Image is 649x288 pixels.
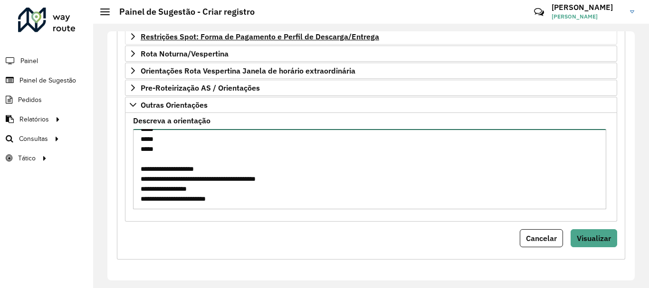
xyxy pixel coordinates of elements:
a: Restrições Spot: Forma de Pagamento e Perfil de Descarga/Entrega [125,28,617,45]
button: Visualizar [571,229,617,247]
span: Restrições Spot: Forma de Pagamento e Perfil de Descarga/Entrega [141,33,379,40]
a: Rota Noturna/Vespertina [125,46,617,62]
span: Orientações Rota Vespertina Janela de horário extraordinária [141,67,355,74]
h3: [PERSON_NAME] [552,3,623,12]
span: Pre-Roteirização AS / Orientações [141,84,260,92]
span: Consultas [19,134,48,144]
span: Visualizar [577,233,611,243]
a: Contato Rápido [529,2,549,22]
a: Orientações Rota Vespertina Janela de horário extraordinária [125,63,617,79]
span: [PERSON_NAME] [552,12,623,21]
a: Outras Orientações [125,97,617,113]
h2: Painel de Sugestão - Criar registro [110,7,255,17]
button: Cancelar [520,229,563,247]
span: Painel de Sugestão [19,75,76,85]
label: Descreva a orientação [133,115,210,126]
a: Pre-Roteirização AS / Orientações [125,80,617,96]
span: Pedidos [18,95,42,105]
span: Rota Noturna/Vespertina [141,50,229,57]
span: Cancelar [526,233,557,243]
span: Tático [18,153,36,163]
div: Outras Orientações [125,113,617,222]
span: Relatórios [19,114,49,124]
span: Outras Orientações [141,101,208,109]
span: Painel [20,56,38,66]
